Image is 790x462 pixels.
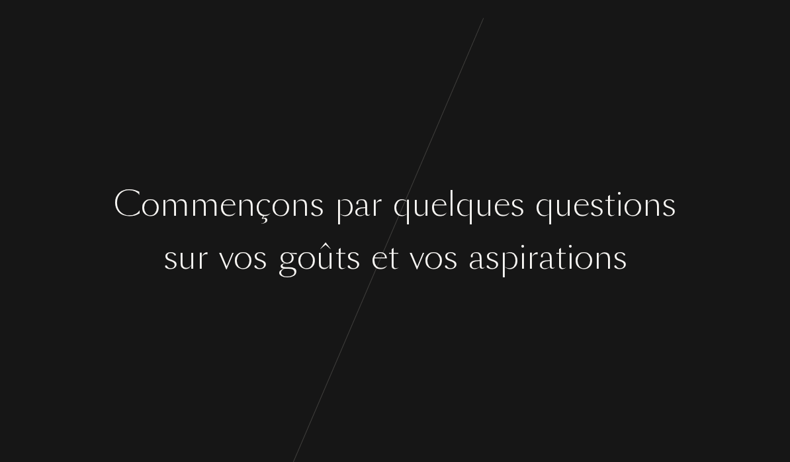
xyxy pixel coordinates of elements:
[443,233,458,283] div: s
[371,233,388,283] div: e
[662,180,676,230] div: s
[555,233,566,283] div: t
[494,180,510,230] div: e
[485,233,500,283] div: s
[271,180,290,230] div: o
[604,180,615,230] div: t
[527,233,539,283] div: r
[114,180,141,230] div: C
[475,180,494,230] div: u
[554,180,573,230] div: u
[613,233,627,283] div: s
[593,233,613,283] div: n
[623,180,642,230] div: o
[253,233,267,283] div: s
[190,180,220,230] div: m
[371,180,382,230] div: r
[535,180,554,230] div: q
[566,233,574,283] div: i
[510,180,525,230] div: s
[236,180,255,230] div: n
[642,180,662,230] div: n
[393,180,412,230] div: q
[388,233,399,283] div: t
[220,180,236,230] div: e
[346,233,361,283] div: s
[573,180,590,230] div: e
[539,233,555,283] div: a
[412,180,431,230] div: u
[141,180,160,230] div: o
[354,180,371,230] div: a
[590,180,604,230] div: s
[316,233,335,283] div: û
[278,233,297,283] div: g
[163,233,178,283] div: s
[297,233,316,283] div: o
[335,180,354,230] div: p
[197,233,208,283] div: r
[615,180,623,230] div: i
[290,180,310,230] div: n
[431,180,447,230] div: e
[574,233,593,283] div: o
[468,233,485,283] div: a
[447,180,456,230] div: l
[500,233,519,283] div: p
[310,180,324,230] div: s
[219,233,234,283] div: v
[335,233,346,283] div: t
[456,180,475,230] div: q
[178,233,197,283] div: u
[410,233,424,283] div: v
[255,180,271,230] div: ç
[519,233,527,283] div: i
[160,180,190,230] div: m
[234,233,253,283] div: o
[424,233,443,283] div: o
